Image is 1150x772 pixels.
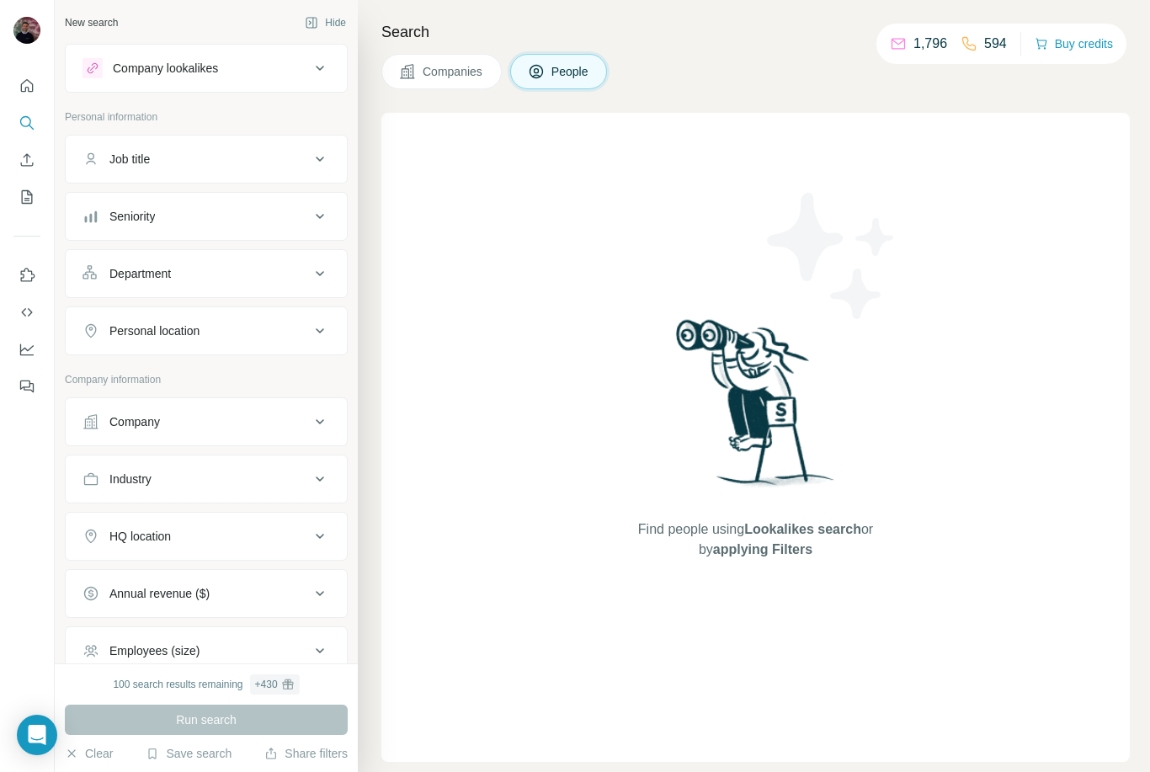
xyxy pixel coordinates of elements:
button: Seniority [66,196,347,237]
p: Company information [65,372,348,387]
p: Personal information [65,109,348,125]
p: 1,796 [913,34,947,54]
h4: Search [381,20,1130,44]
button: Department [66,253,347,294]
button: Clear [65,745,113,762]
span: People [551,63,590,80]
div: Job title [109,151,150,168]
button: Quick start [13,71,40,101]
div: New search [65,15,118,30]
button: Buy credits [1035,32,1113,56]
div: Department [109,265,171,282]
div: Open Intercom Messenger [17,715,57,755]
div: Personal location [109,322,200,339]
img: Avatar [13,17,40,44]
button: Industry [66,459,347,499]
button: Company [66,402,347,442]
div: Annual revenue ($) [109,585,210,602]
button: HQ location [66,516,347,556]
button: Use Surfe on LinkedIn [13,260,40,290]
button: Share filters [264,745,348,762]
button: Use Surfe API [13,297,40,327]
div: Industry [109,471,152,487]
div: Seniority [109,208,155,225]
span: Companies [423,63,484,80]
div: Company lookalikes [113,60,218,77]
button: Save search [146,745,232,762]
button: Hide [293,10,358,35]
span: Lookalikes search [744,522,861,536]
img: Surfe Illustration - Woman searching with binoculars [668,315,844,503]
span: Find people using or by [620,519,890,560]
button: Dashboard [13,334,40,365]
button: Feedback [13,371,40,402]
img: Surfe Illustration - Stars [756,180,908,332]
button: Employees (size) [66,631,347,671]
button: Job title [66,139,347,179]
button: Enrich CSV [13,145,40,175]
div: + 430 [255,677,278,692]
button: Annual revenue ($) [66,573,347,614]
div: Employees (size) [109,642,200,659]
span: applying Filters [713,542,812,556]
div: 100 search results remaining [113,674,299,695]
p: 594 [984,34,1007,54]
button: Search [13,108,40,138]
div: Company [109,413,160,430]
button: Company lookalikes [66,48,347,88]
div: HQ location [109,528,171,545]
button: Personal location [66,311,347,351]
button: My lists [13,182,40,212]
